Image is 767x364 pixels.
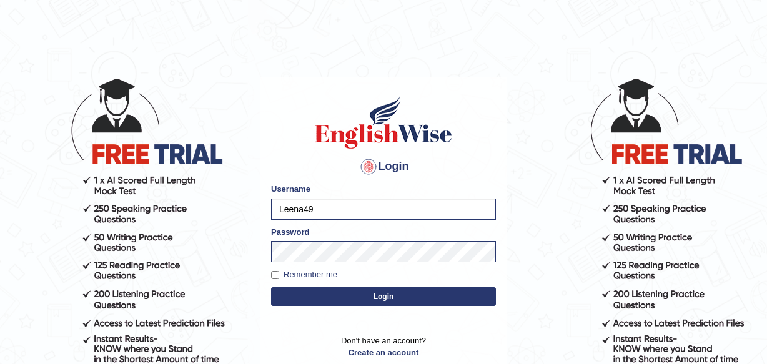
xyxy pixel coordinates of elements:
[271,287,496,306] button: Login
[271,226,309,238] label: Password
[271,183,310,195] label: Username
[271,157,496,177] h4: Login
[271,271,279,279] input: Remember me
[271,347,496,358] a: Create an account
[271,268,337,281] label: Remember me
[312,94,455,150] img: Logo of English Wise sign in for intelligent practice with AI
